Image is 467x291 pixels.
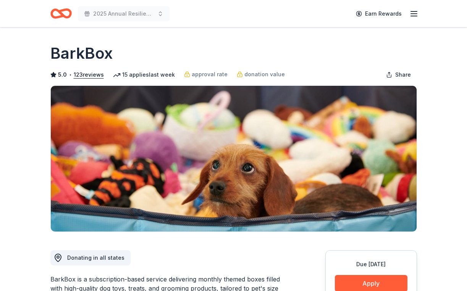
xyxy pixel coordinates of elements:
[335,260,407,269] div: Due [DATE]
[78,6,170,21] button: 2025 Annual Resilience Celebration
[192,70,228,79] span: approval rate
[113,70,175,79] div: 15 applies last week
[74,70,104,79] button: 123reviews
[58,70,67,79] span: 5.0
[51,86,417,232] img: Image for BarkBox
[50,43,113,64] h1: BarkBox
[69,72,71,78] span: •
[67,254,124,261] span: Donating in all states
[50,5,72,23] a: Home
[244,70,285,79] span: donation value
[237,70,285,79] a: donation value
[380,67,417,82] button: Share
[351,7,406,21] a: Earn Rewards
[395,70,411,79] span: Share
[184,70,228,79] a: approval rate
[93,9,154,18] span: 2025 Annual Resilience Celebration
